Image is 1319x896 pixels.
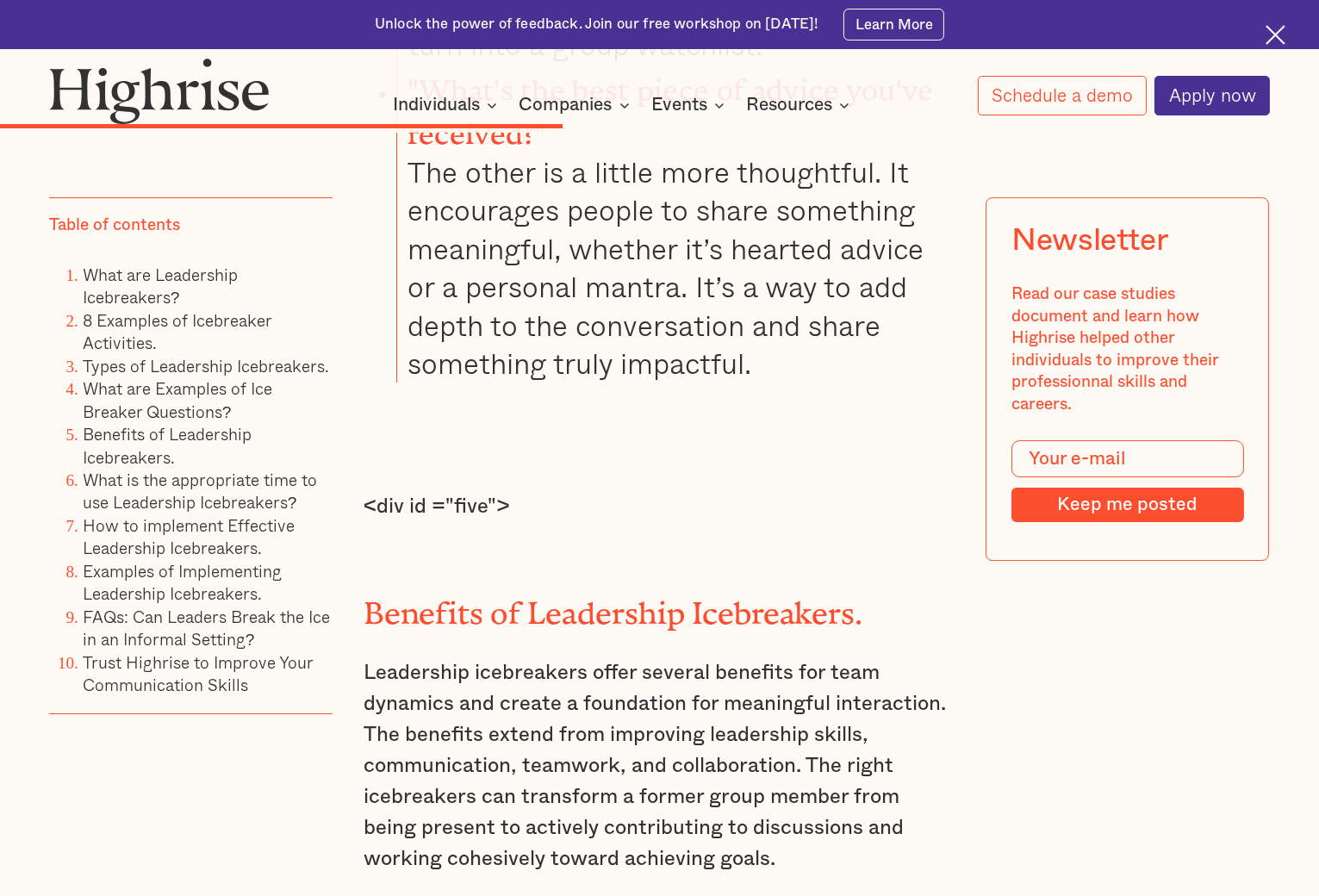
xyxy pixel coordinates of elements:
[49,215,180,237] div: Table of contents
[83,376,272,424] a: What are Examples of Ice Breaker Questions?
[746,95,832,115] div: Resources
[83,353,329,378] a: Types of Leadership Icebreakers.
[364,492,956,523] p: <div id ="five">
[651,95,707,115] div: Events
[396,64,955,383] li: The other is a little more thoughtful. It encourages people to share something meaningful, whethe...
[520,95,635,115] div: Companies
[364,432,956,463] p: ‍
[651,95,730,115] div: Events
[393,95,480,115] div: Individuals
[1011,440,1244,477] input: Your e-mail
[1266,25,1285,45] img: Cross icon
[83,604,330,651] a: FAQs: Can Leaders Break the Ice in an Informal Setting?
[83,308,271,355] a: 8 Examples of Icebreaker Activities.
[746,95,855,115] div: Resources
[393,95,502,115] div: Individuals
[1154,76,1269,116] a: Apply now
[364,658,956,874] p: Leadership icebreakers offer several benefits for team dynamics and create a foundation for meani...
[1011,223,1167,259] div: Newsletter
[83,513,295,560] a: How to implement Effective Leadership Icebreakers.
[83,467,317,514] a: What is the appropriate time to use Leadership Icebreakers?
[364,588,956,624] h2: Benefits of Leadership Icebreakers.
[1011,488,1244,522] input: Keep me posted
[83,558,282,606] a: Examples of Implementing Leadership Icebreakers.
[83,421,252,469] a: Benefits of Leadership Icebreakers.
[1011,284,1244,416] div: Read our case studies document and learn how Highrise helped other individuals to improve their p...
[49,58,270,124] img: Highrise logo
[83,650,313,697] a: Trust Highrise to Improve Your Communication Skills
[520,95,613,115] div: Companies
[375,15,819,34] div: Unlock the power of feedback. Join our free workshop on [DATE]!
[843,9,944,40] a: Learn More
[1011,440,1244,522] form: Modal Form
[978,76,1147,115] a: Schedule a demo
[83,262,238,309] a: What are Leadership Icebreakers?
